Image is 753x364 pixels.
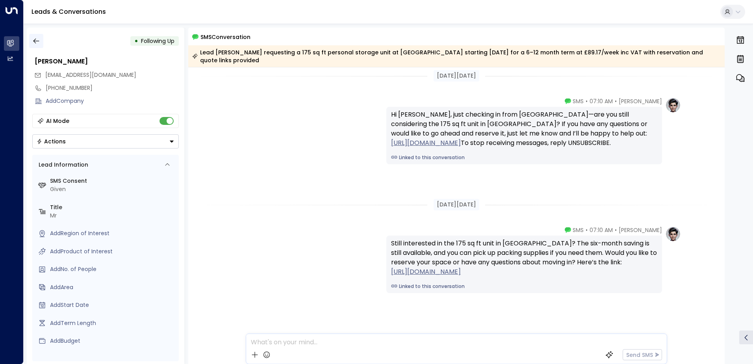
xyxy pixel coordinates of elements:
[590,97,613,105] span: 07:10 AM
[665,226,681,242] img: profile-logo.png
[50,247,176,256] div: AddProduct of Interest
[50,229,176,238] div: AddRegion of Interest
[141,37,174,45] span: Following Up
[615,97,617,105] span: •
[573,97,584,105] span: SMS
[32,134,179,149] button: Actions
[586,97,588,105] span: •
[192,48,720,64] div: Lead [PERSON_NAME] requesting a 175 sq ft personal storage unit at [GEOGRAPHIC_DATA] starting [DA...
[45,71,136,79] span: javierlondres@yahoo.co.uk
[50,337,176,345] div: AddBudget
[45,71,136,79] span: [EMAIL_ADDRESS][DOMAIN_NAME]
[391,138,461,148] a: [URL][DOMAIN_NAME]
[50,319,176,327] div: AddTerm Length
[50,265,176,273] div: AddNo. of People
[391,283,657,290] a: Linked to this conversation
[46,117,69,125] div: AI Mode
[665,97,681,113] img: profile-logo.png
[46,84,179,92] div: [PHONE_NUMBER]
[50,203,176,212] label: Title
[619,97,662,105] span: [PERSON_NAME]
[32,7,106,16] a: Leads & Conversations
[50,212,176,220] div: Mr
[50,283,176,292] div: AddArea
[46,97,179,105] div: AddCompany
[36,161,88,169] div: Lead Information
[35,57,179,66] div: [PERSON_NAME]
[50,301,176,309] div: AddStart Date
[134,34,138,48] div: •
[50,185,176,193] div: Given
[50,355,176,363] label: Source
[434,70,479,82] div: [DATE][DATE]
[391,154,657,161] a: Linked to this conversation
[37,138,66,145] div: Actions
[391,110,657,148] div: Hi [PERSON_NAME], just checking in from [GEOGRAPHIC_DATA]—are you still considering the 175 sq ft...
[573,226,584,234] span: SMS
[586,226,588,234] span: •
[619,226,662,234] span: [PERSON_NAME]
[434,199,479,210] div: [DATE][DATE]
[590,226,613,234] span: 07:10 AM
[615,226,617,234] span: •
[50,177,176,185] label: SMS Consent
[32,134,179,149] div: Button group with a nested menu
[391,239,657,277] div: Still interested in the 175 sq ft unit in [GEOGRAPHIC_DATA]? The six-month saving is still availa...
[391,267,461,277] a: [URL][DOMAIN_NAME]
[200,32,250,41] span: SMS Conversation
